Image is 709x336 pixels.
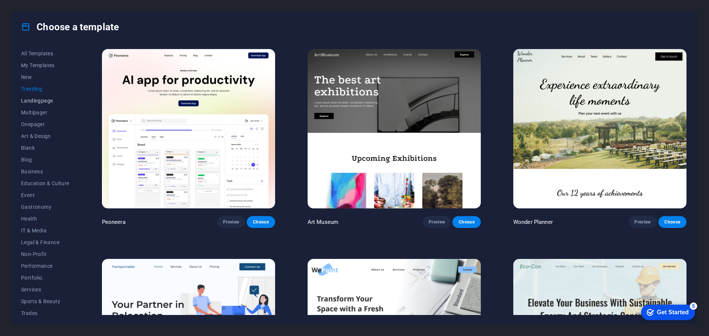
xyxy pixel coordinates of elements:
[21,71,69,83] button: New
[21,177,69,189] button: Education & Culture
[21,284,69,295] button: Services
[21,166,69,177] button: Business
[21,118,69,130] button: Onepager
[21,169,69,174] span: Business
[21,228,69,233] span: IT & Media
[423,216,451,228] button: Preview
[21,287,69,292] span: Services
[513,49,686,208] img: Wonder Planner
[21,107,69,118] button: Multipager
[247,216,275,228] button: Choose
[6,4,59,19] div: Get Started 5 items remaining, 0% complete
[21,204,69,210] span: Gastronomy
[628,216,657,228] button: Preview
[21,216,69,222] span: Health
[21,86,69,92] span: Trending
[21,251,69,257] span: Non-Profit
[21,201,69,213] button: Gastronomy
[21,275,69,281] span: Portfolio
[21,21,119,33] h4: Choose a template
[21,110,69,115] span: Multipager
[21,180,69,186] span: Education & Culture
[21,263,69,269] span: Performance
[21,225,69,236] button: IT & Media
[21,298,69,304] span: Sports & Beauty
[21,98,69,104] span: Landingpage
[21,95,69,107] button: Landingpage
[458,219,475,225] span: Choose
[21,189,69,201] button: Event
[21,51,69,56] span: All Templates
[21,260,69,272] button: Performance
[21,130,69,142] button: Art & Design
[102,49,275,208] img: Peoneera
[21,142,69,154] button: Blank
[21,133,69,139] span: Art & Design
[308,49,481,208] img: Art Museum
[21,248,69,260] button: Non-Profit
[253,219,269,225] span: Choose
[21,310,69,316] span: Trades
[429,219,445,225] span: Preview
[21,8,53,15] div: Get Started
[54,1,62,9] div: 5
[21,307,69,319] button: Trades
[21,62,69,68] span: My Templates
[21,121,69,127] span: Onepager
[21,59,69,71] button: My Templates
[658,216,686,228] button: Choose
[452,216,480,228] button: Choose
[21,295,69,307] button: Sports & Beauty
[664,219,681,225] span: Choose
[308,218,338,226] p: Art Museum
[21,192,69,198] span: Event
[21,154,69,166] button: Blog
[634,219,651,225] span: Preview
[21,83,69,95] button: Trending
[21,239,69,245] span: Legal & Finance
[217,216,245,228] button: Preview
[102,218,126,226] p: Peoneera
[21,74,69,80] span: New
[223,219,239,225] span: Preview
[21,213,69,225] button: Health
[21,48,69,59] button: All Templates
[21,236,69,248] button: Legal & Finance
[21,272,69,284] button: Portfolio
[21,157,69,163] span: Blog
[21,145,69,151] span: Blank
[513,218,553,226] p: Wonder Planner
